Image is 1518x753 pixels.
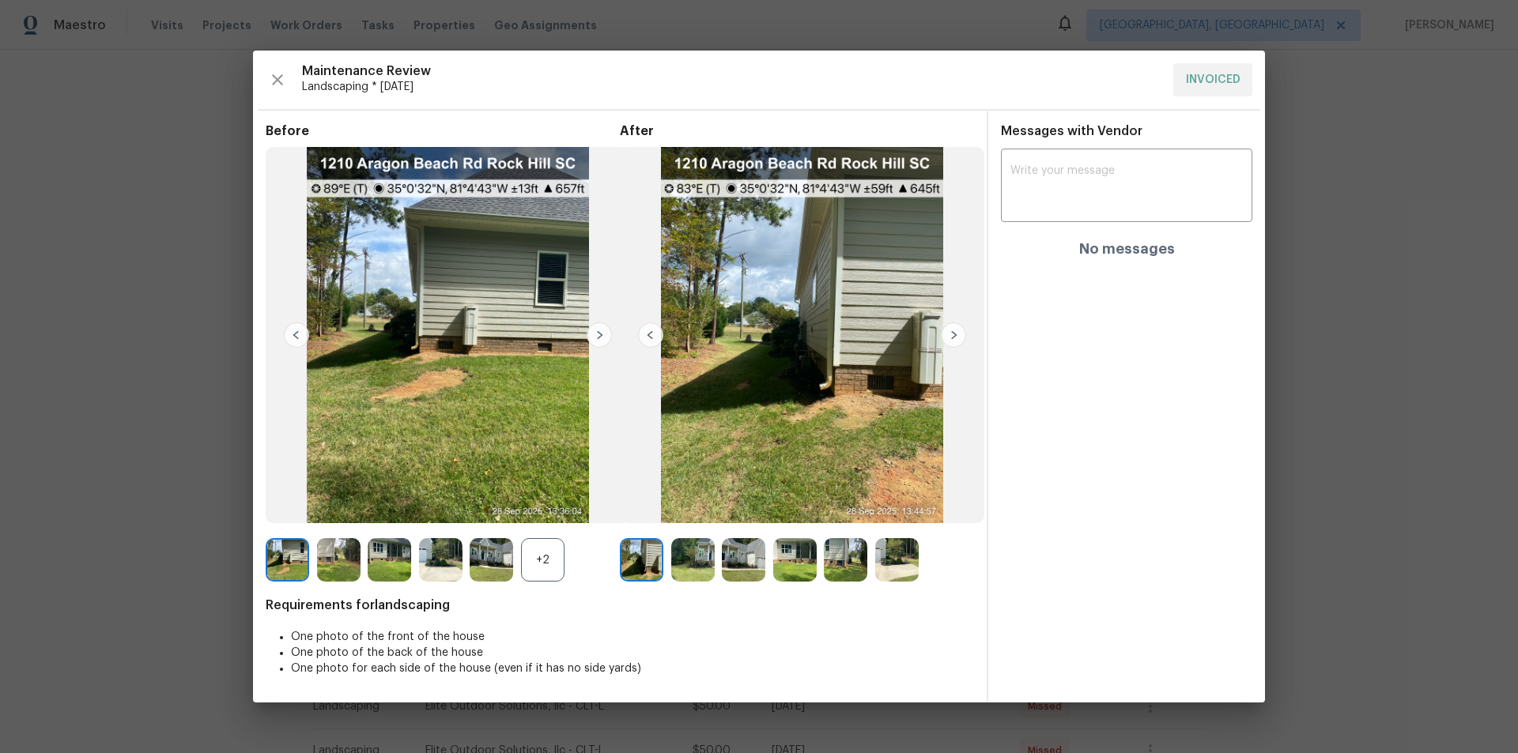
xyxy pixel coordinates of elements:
[266,597,974,613] span: Requirements for landscaping
[291,661,974,676] li: One photo for each side of the house (even if it has no side yards)
[620,123,974,139] span: After
[521,538,565,582] div: +2
[284,322,309,348] img: left-chevron-button-url
[941,322,966,348] img: right-chevron-button-url
[266,123,620,139] span: Before
[302,79,1161,95] span: Landscaping * [DATE]
[1001,125,1142,137] span: Messages with Vendor
[291,645,974,661] li: One photo of the back of the house
[638,322,663,348] img: left-chevron-button-url
[302,63,1161,79] span: Maintenance Review
[1079,241,1175,257] h4: No messages
[291,629,974,645] li: One photo of the front of the house
[587,322,612,348] img: right-chevron-button-url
